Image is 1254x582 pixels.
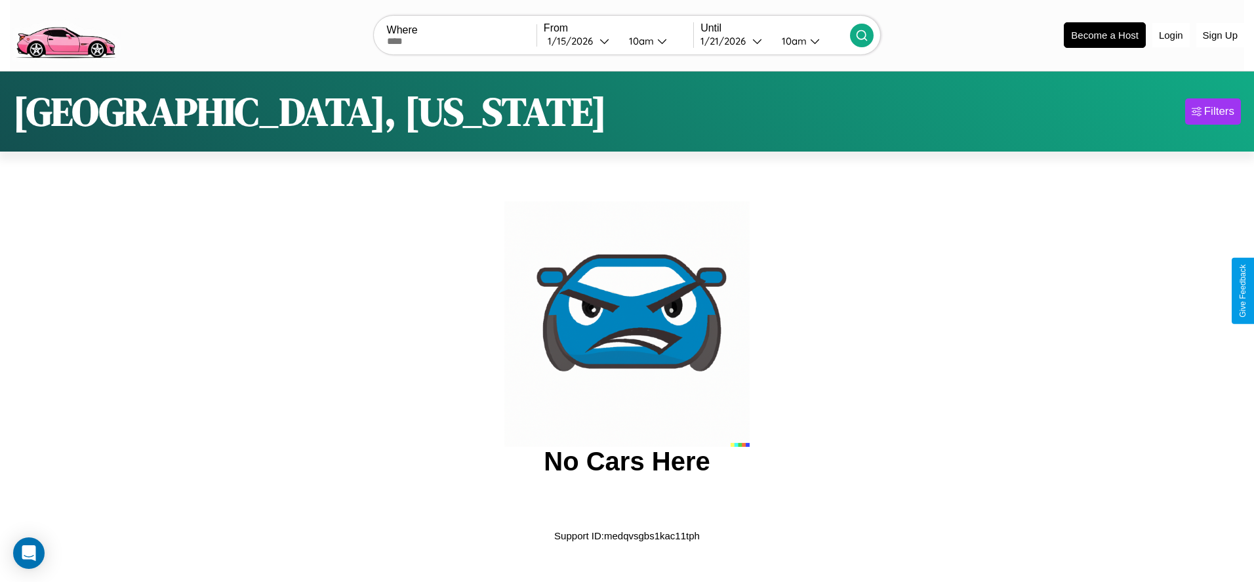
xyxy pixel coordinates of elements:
img: car [504,201,750,447]
button: 10am [618,34,693,48]
button: Become a Host [1064,22,1146,48]
div: 1 / 15 / 2026 [548,35,599,47]
button: Filters [1185,98,1241,125]
div: 1 / 21 / 2026 [700,35,752,47]
div: 10am [622,35,657,47]
div: Open Intercom Messenger [13,537,45,569]
label: Where [387,24,536,36]
label: Until [700,22,850,34]
div: 10am [775,35,810,47]
div: Filters [1204,105,1234,118]
button: 10am [771,34,850,48]
button: Login [1152,23,1190,47]
button: 1/15/2026 [544,34,618,48]
h1: [GEOGRAPHIC_DATA], [US_STATE] [13,85,607,138]
h2: No Cars Here [544,447,710,476]
img: logo [10,7,121,62]
div: Give Feedback [1238,264,1247,318]
button: Sign Up [1196,23,1244,47]
p: Support ID: medqvsgbs1kac11tph [554,527,700,545]
label: From [544,22,693,34]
